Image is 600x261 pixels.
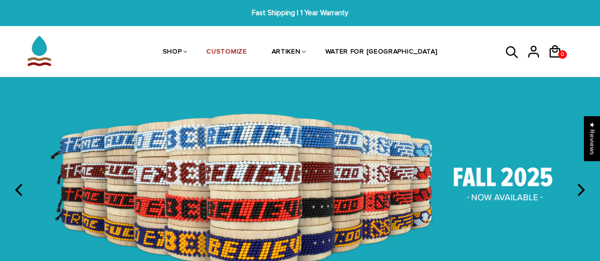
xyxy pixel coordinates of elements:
a: WATER FOR [GEOGRAPHIC_DATA] [325,27,438,78]
a: SHOP [163,27,182,78]
a: ARTIKEN [272,27,301,78]
a: CUSTOMIZE [206,27,247,78]
span: 0 [559,48,566,61]
button: next [570,180,591,200]
div: Click to open Judge.me floating reviews tab [584,116,600,161]
span: Fast Shipping | 1 Year Warranty [186,8,415,18]
button: previous [9,180,30,200]
a: 0 [548,62,569,63]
